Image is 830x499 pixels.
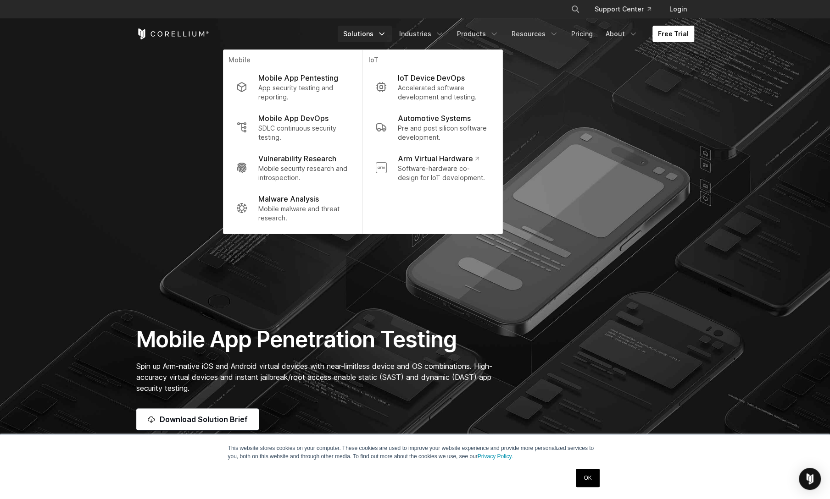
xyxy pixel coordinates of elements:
p: Mobile App Pentesting [258,72,338,83]
p: IoT [368,55,496,67]
p: Automotive Systems [397,113,470,124]
p: IoT Device DevOps [397,72,464,83]
a: Solutions [338,26,392,42]
a: Products [451,26,504,42]
p: Mobile [228,55,357,67]
a: Mobile App Pentesting App security testing and reporting. [228,67,357,107]
p: Mobile malware and threat research. [258,204,349,223]
a: IoT Device DevOps Accelerated software development and testing. [368,67,496,107]
a: Free Trial [652,26,694,42]
a: Resources [506,26,564,42]
h1: Mobile App Penetration Testing [136,326,502,353]
a: Industries [394,26,450,42]
span: Spin up Arm-native iOS and Android virtual devices with near-limitless device and OS combinations... [136,362,492,393]
p: App security testing and reporting. [258,83,349,102]
a: Automotive Systems Pre and post silicon software development. [368,107,496,148]
a: Privacy Policy. [478,453,513,460]
a: OK [576,469,599,487]
a: Corellium Home [136,28,209,39]
span: Download Solution Brief [160,414,248,425]
p: Mobile App DevOps [258,113,328,124]
p: Pre and post silicon software development. [397,124,489,142]
a: Vulnerability Research Mobile security research and introspection. [228,148,357,188]
p: Software-hardware co-design for IoT development. [397,164,489,182]
button: Search [567,1,584,17]
p: Malware Analysis [258,193,318,204]
p: Accelerated software development and testing. [397,83,489,102]
a: Mobile App DevOps SDLC continuous security testing. [228,107,357,148]
p: Mobile security research and introspection. [258,164,349,182]
div: Navigation Menu [338,26,694,42]
a: Login [662,1,694,17]
p: SDLC continuous security testing. [258,124,349,142]
a: About [600,26,643,42]
a: Support Center [587,1,658,17]
div: Navigation Menu [560,1,694,17]
p: This website stores cookies on your computer. These cookies are used to improve your website expe... [228,444,602,461]
a: Arm Virtual Hardware Software-hardware co-design for IoT development. [368,148,496,188]
a: Malware Analysis Mobile malware and threat research. [228,188,357,228]
p: Vulnerability Research [258,153,336,164]
p: Arm Virtual Hardware [397,153,479,164]
div: Open Intercom Messenger [799,468,821,490]
a: Pricing [566,26,598,42]
a: Download Solution Brief [136,408,259,430]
